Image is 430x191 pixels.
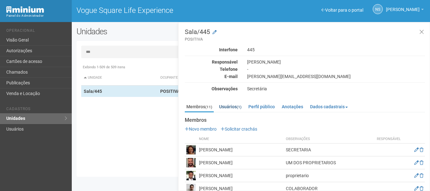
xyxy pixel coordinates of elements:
div: Painel do Administrador [6,13,67,19]
div: E-mail [180,74,242,79]
th: Ocupante: activate to sort column ascending [158,70,298,86]
small: (1) [237,105,241,109]
span: Nicolle Silva [386,1,420,12]
a: Usuários(1) [218,102,243,111]
a: [PERSON_NAME] [386,8,424,13]
a: Solicitar crachás [221,126,257,132]
small: POSITIVA [185,37,425,42]
td: proprietario [284,169,373,182]
a: Editar membro [414,186,419,191]
div: [PERSON_NAME][EMAIL_ADDRESS][DOMAIN_NAME] [242,74,430,79]
a: Editar membro [414,160,419,165]
h3: Sala/445 [185,29,425,42]
img: user.png [186,145,196,154]
li: Operacional [6,28,67,35]
a: Membros(11) [185,102,214,112]
a: Voltar para o portal [321,8,363,13]
div: Interfone [180,47,242,53]
a: Editar membro [414,147,419,152]
a: NS [373,4,383,14]
strong: Membros [185,117,425,123]
th: Observações [284,135,373,143]
a: Anotações [280,102,305,111]
a: Excluir membro [420,186,423,191]
div: Responsável [180,59,242,65]
li: Cadastros [6,107,67,113]
a: Excluir membro [420,160,423,165]
small: (11) [205,105,212,109]
div: Observações [180,86,242,92]
h1: Vogue Square Life Experience [76,6,246,14]
a: Perfil público [247,102,276,111]
img: Minium [6,6,44,13]
div: - [242,66,430,72]
a: Excluir membro [420,173,423,178]
a: Dados cadastrais [308,102,349,111]
div: [PERSON_NAME] [242,59,430,65]
a: Novo membro [185,126,217,132]
td: SECRETARIA [284,143,373,156]
th: Responsável [373,135,405,143]
td: UM DOS PROPRIETARIOS [284,156,373,169]
td: [PERSON_NAME] [197,169,284,182]
td: [PERSON_NAME] [197,143,284,156]
a: Editar membro [414,173,419,178]
a: Excluir membro [420,147,423,152]
div: Telefone [180,66,242,72]
div: 445 [242,47,430,53]
img: user.png [186,158,196,167]
a: Modificar a unidade [212,29,217,36]
h2: Unidades [76,27,216,36]
img: user.png [186,171,196,180]
strong: POSITIVA [160,89,180,94]
th: Nome [197,135,284,143]
strong: Sala/445 [84,89,102,94]
div: Exibindo 1-509 de 509 itens [81,65,421,70]
th: Unidade: activate to sort column descending [81,70,158,86]
div: Secretária [242,86,430,92]
td: [PERSON_NAME] [197,156,284,169]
